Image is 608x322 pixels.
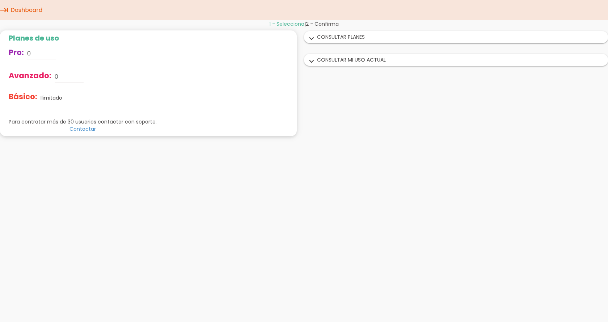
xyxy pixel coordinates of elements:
[304,54,608,66] div: CONSULTAR MI USO ACTUAL
[9,47,24,58] span: Pro:
[9,34,157,42] h2: Planes de uso
[306,34,317,43] i: expand_more
[304,32,608,43] div: CONSULTAR PLANES
[41,94,62,101] p: Ilimitado
[306,57,317,66] i: expand_more
[69,125,96,133] a: Contactar
[9,70,51,81] span: Avanzado:
[9,118,157,125] p: Para contratar más de 30 usuarios contactar con soporte.
[306,20,339,28] span: 2 - Confirma
[9,91,37,102] span: Básico:
[269,20,304,28] span: 1 - Selecciona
